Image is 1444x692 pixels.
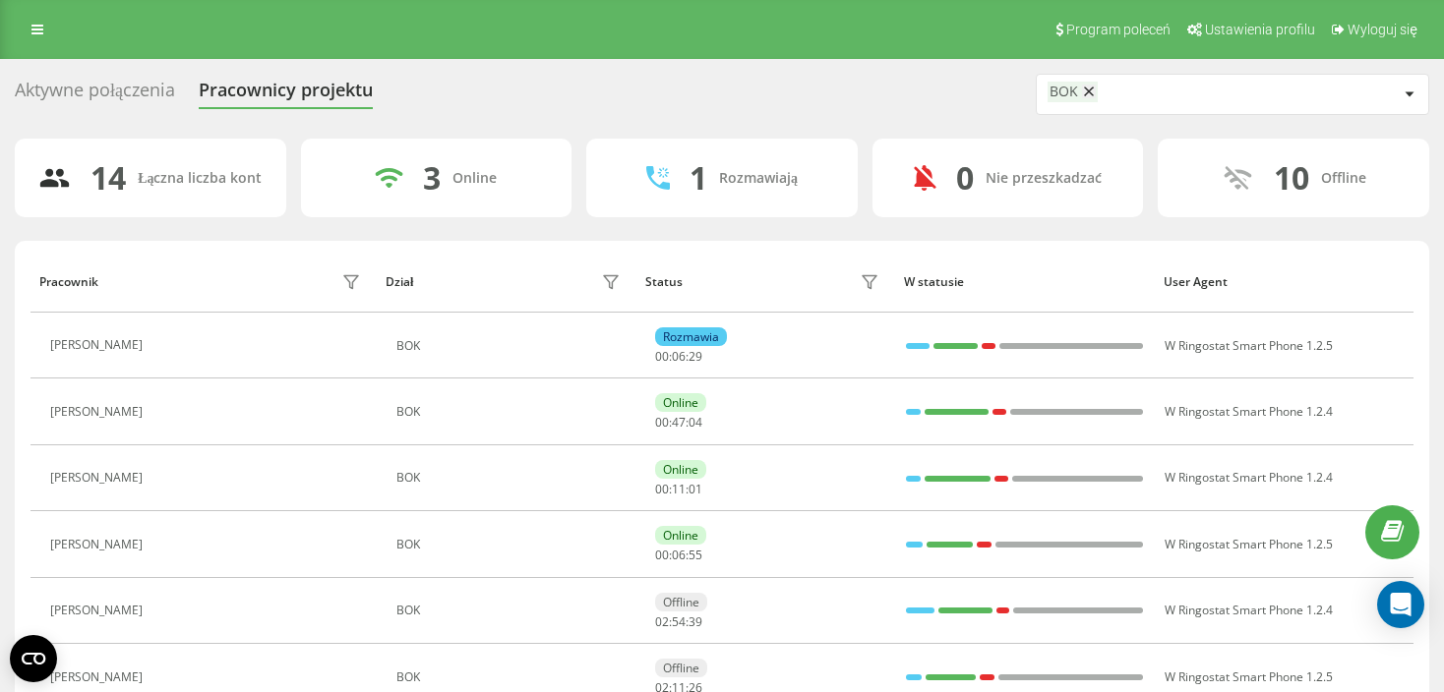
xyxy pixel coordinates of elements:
[689,414,702,431] span: 04
[1050,84,1078,100] div: BOK
[672,414,686,431] span: 47
[655,526,706,545] div: Online
[50,471,148,485] div: [PERSON_NAME]
[1165,469,1333,486] span: W Ringostat Smart Phone 1.2.4
[1377,581,1424,628] div: Open Intercom Messenger
[655,348,669,365] span: 00
[1066,22,1171,37] span: Program poleceń
[50,405,148,419] div: [PERSON_NAME]
[10,635,57,682] button: Open CMP widget
[50,670,148,684] div: [PERSON_NAME]
[138,170,262,187] div: Łączna liczba kont
[50,604,148,617] div: [PERSON_NAME]
[1205,22,1315,37] span: Ustawienia profilu
[396,471,626,485] div: BOK
[1165,536,1333,552] span: W Ringostat Smart Phone 1.2.5
[39,275,98,289] div: Pracownik
[50,338,148,352] div: [PERSON_NAME]
[423,159,441,197] div: 3
[645,275,683,289] div: Status
[1164,275,1405,289] div: User Agent
[1165,337,1333,354] span: W Ringostat Smart Phone 1.2.5
[655,659,707,677] div: Offline
[719,170,798,187] div: Rozmawiają
[1165,403,1333,420] span: W Ringostat Smart Phone 1.2.4
[655,393,706,412] div: Online
[1321,170,1366,187] div: Offline
[655,548,702,562] div: : :
[50,538,148,551] div: [PERSON_NAME]
[396,538,626,551] div: BOK
[655,416,702,430] div: : :
[655,547,669,563] span: 00
[655,460,706,479] div: Online
[655,327,727,346] div: Rozmawia
[655,613,669,630] span: 02
[689,613,702,630] span: 39
[1165,668,1333,685] span: W Ringostat Smart Phone 1.2.5
[396,339,626,353] div: BOK
[672,547,686,563] span: 06
[956,159,974,197] div: 0
[396,405,626,419] div: BOK
[1165,602,1333,618] span: W Ringostat Smart Phone 1.2.4
[15,80,175,110] div: Aktywne połączenia
[655,483,702,496] div: : :
[655,615,702,629] div: : :
[386,275,413,289] div: Dział
[655,414,669,431] span: 00
[904,275,1145,289] div: W statusie
[452,170,497,187] div: Online
[199,80,373,110] div: Pracownicy projektu
[672,348,686,365] span: 06
[689,348,702,365] span: 29
[655,593,707,611] div: Offline
[672,481,686,497] span: 11
[986,170,1102,187] div: Nie przeszkadzać
[90,159,126,197] div: 14
[690,159,707,197] div: 1
[672,613,686,630] span: 54
[655,350,702,364] div: : :
[1348,22,1417,37] span: Wyloguj się
[689,481,702,497] span: 01
[396,604,626,617] div: BOK
[689,547,702,563] span: 55
[1274,159,1309,197] div: 10
[396,670,626,684] div: BOK
[655,481,669,497] span: 00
